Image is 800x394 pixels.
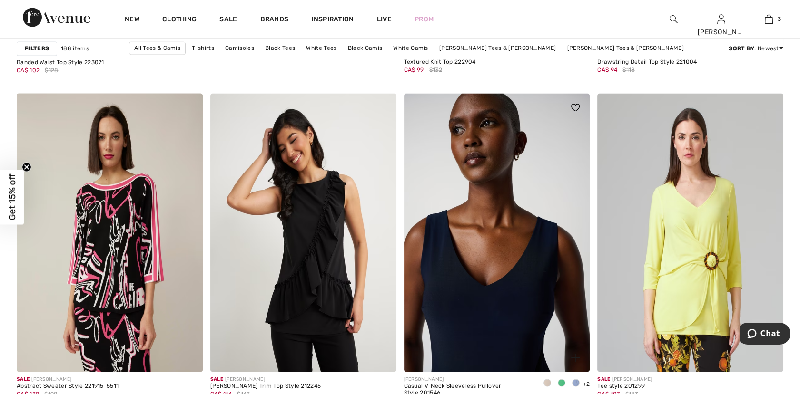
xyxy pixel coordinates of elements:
[187,42,218,55] a: T-shirts
[388,42,433,55] a: White Camis
[129,42,186,55] a: All Tees & Camis
[740,323,790,346] iframe: Opens a widget where you can chat to one of our agents
[765,13,773,25] img: My Bag
[210,376,223,382] span: Sale
[717,14,725,23] a: Sign In
[597,93,783,372] img: Joseph Ribkoff Tee style 201299. ZEST
[377,14,392,24] a: Live
[61,45,89,53] span: 188 items
[597,376,610,382] span: Sale
[343,42,387,55] a: Black Camis
[571,353,580,362] img: plus_v2.svg
[569,375,583,391] div: Serenity blue
[429,66,442,74] span: $132
[622,66,635,74] span: $118
[219,15,237,25] a: Sale
[25,45,49,53] strong: Filters
[301,42,341,55] a: White Tees
[571,104,580,111] img: heart_black_full.svg
[745,13,792,25] a: 3
[698,27,744,37] div: [PERSON_NAME]
[311,15,354,25] span: Inspiration
[597,59,697,66] div: Drawstring Detail Top Style 221004
[404,59,476,66] div: Textured Knit Top 222904
[404,93,590,372] a: Casual V-Neck Sleeveless Pullover Style 201546. Midnight Blue 40
[210,383,321,389] div: [PERSON_NAME] Trim Top Style 212245
[597,383,652,389] div: Tee style 201299
[260,15,289,25] a: Brands
[220,42,259,55] a: Camisoles
[435,42,561,55] a: [PERSON_NAME] Tees & [PERSON_NAME]
[22,162,31,172] button: Close teaser
[210,375,321,383] div: [PERSON_NAME]
[17,67,40,74] span: CA$ 102
[729,46,754,52] strong: Sort By
[540,375,554,391] div: Dune
[597,67,617,73] span: CA$ 94
[17,59,104,66] div: Banded Waist Top Style 223071
[260,42,300,55] a: Black Tees
[583,380,590,387] span: +2
[7,174,18,221] span: Get 15% off
[404,67,424,73] span: CA$ 99
[729,45,783,53] div: : Newest
[563,42,689,55] a: [PERSON_NAME] Tees & [PERSON_NAME]
[17,383,119,389] div: Abstract Sweater Style 221915-5511
[670,13,678,25] img: search the website
[597,375,652,383] div: [PERSON_NAME]
[45,66,58,75] span: $128
[717,13,725,25] img: My Info
[17,376,30,382] span: Sale
[778,15,781,23] span: 3
[125,15,139,25] a: New
[17,375,119,383] div: [PERSON_NAME]
[17,93,203,372] img: Abstract Sweater Style 221915-5511. Black/Vanilla/Raspberry Sorbet
[210,93,396,372] img: JoJoseph Ribkoff Ruffle Trim Top Style 212245. Black
[554,375,569,391] div: Island green
[162,15,197,25] a: Clothing
[23,8,90,27] img: 1ère Avenue
[415,14,434,24] a: Prom
[404,375,533,383] div: [PERSON_NAME]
